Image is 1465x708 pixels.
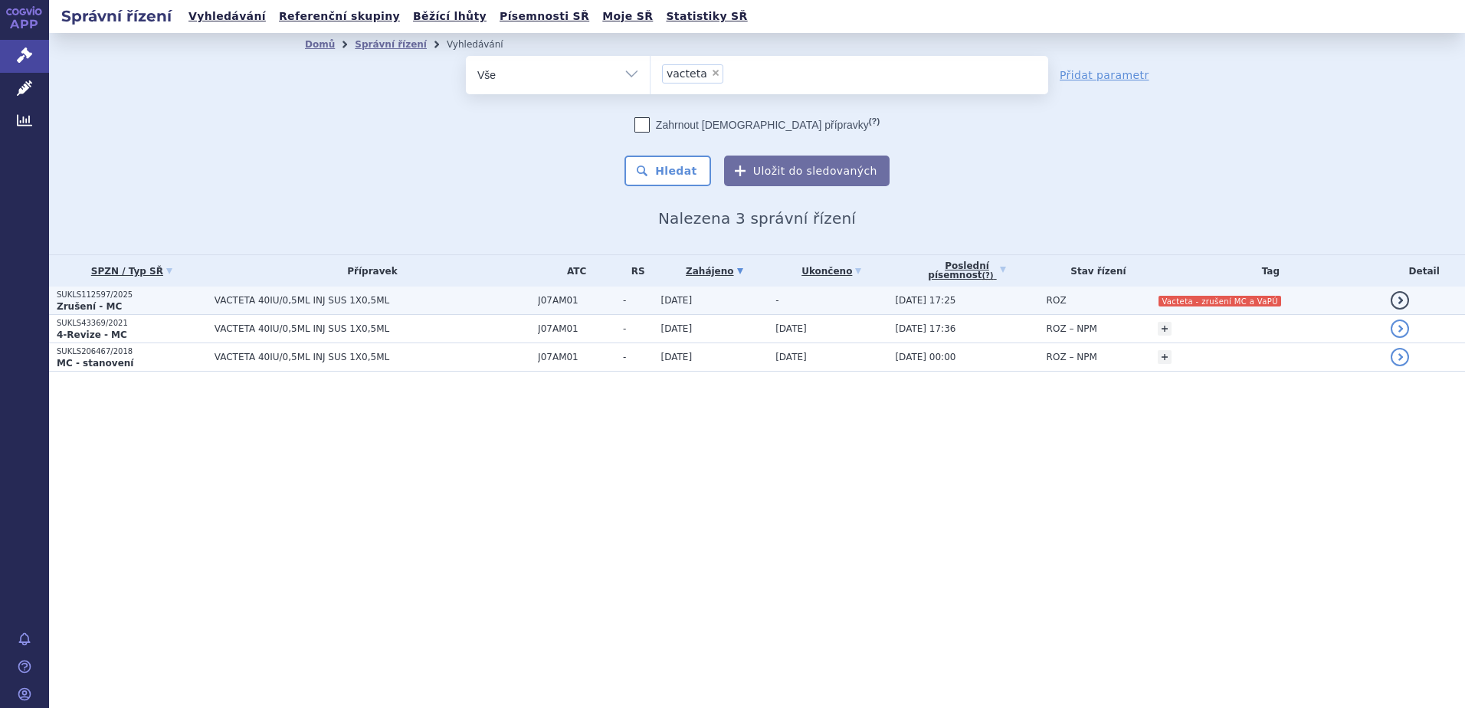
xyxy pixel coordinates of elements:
button: Uložit do sledovaných [724,156,890,186]
th: Přípravek [207,255,530,287]
p: SUKLS112597/2025 [57,290,207,300]
th: Stav řízení [1039,255,1151,287]
span: ROZ [1047,295,1067,306]
a: detail [1391,348,1409,366]
a: detail [1391,291,1409,310]
span: [DATE] [660,352,692,362]
th: RS [615,255,653,287]
span: Nalezena 3 správní řízení [658,209,856,228]
a: + [1158,322,1172,336]
span: J07AM01 [538,352,615,362]
h2: Správní řízení [49,5,184,27]
span: VACTETA 40IU/0,5ML INJ SUS 1X0,5ML [215,295,530,306]
i: Vacteta - zrušení MC a VaPÚ [1159,296,1281,306]
p: SUKLS43369/2021 [57,318,207,329]
th: ATC [530,255,615,287]
abbr: (?) [982,271,994,280]
a: Ukončeno [775,261,887,282]
a: detail [1391,320,1409,338]
a: Vyhledávání [184,6,270,27]
span: [DATE] 17:25 [895,295,955,306]
span: [DATE] 17:36 [895,323,955,334]
span: [DATE] 00:00 [895,352,955,362]
a: Moje SŘ [598,6,657,27]
span: ROZ – NPM [1047,323,1097,334]
span: J07AM01 [538,295,615,306]
a: Poslednípísemnost(?) [895,255,1038,287]
span: [DATE] [775,323,807,334]
abbr: (?) [869,116,880,126]
a: Přidat parametr [1060,67,1149,83]
span: VACTETA 40IU/0,5ML INJ SUS 1X0,5ML [215,323,530,334]
span: [DATE] [660,323,692,334]
input: vacteta [728,64,736,83]
span: ROZ – NPM [1047,352,1097,362]
span: VACTETA 40IU/0,5ML INJ SUS 1X0,5ML [215,352,530,362]
span: - [775,295,778,306]
span: - [623,352,653,362]
a: Správní řízení [355,39,427,50]
a: Domů [305,39,335,50]
strong: 4-Revize - MC [57,329,127,340]
a: + [1158,350,1172,364]
a: Písemnosti SŘ [495,6,594,27]
label: Zahrnout [DEMOGRAPHIC_DATA] přípravky [634,117,880,133]
a: Referenční skupiny [274,6,405,27]
span: - [623,295,653,306]
span: × [711,68,720,77]
span: - [623,323,653,334]
span: [DATE] [775,352,807,362]
span: vacteta [667,68,707,79]
p: SUKLS206467/2018 [57,346,207,357]
th: Tag [1150,255,1383,287]
a: Běžící lhůty [408,6,491,27]
strong: MC - stanovení [57,358,133,369]
span: J07AM01 [538,323,615,334]
span: [DATE] [660,295,692,306]
button: Hledat [624,156,711,186]
a: Statistiky SŘ [661,6,752,27]
a: Zahájeno [660,261,768,282]
li: Vyhledávání [447,33,523,56]
th: Detail [1383,255,1465,287]
strong: Zrušení - MC [57,301,122,312]
a: SPZN / Typ SŘ [57,261,207,282]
